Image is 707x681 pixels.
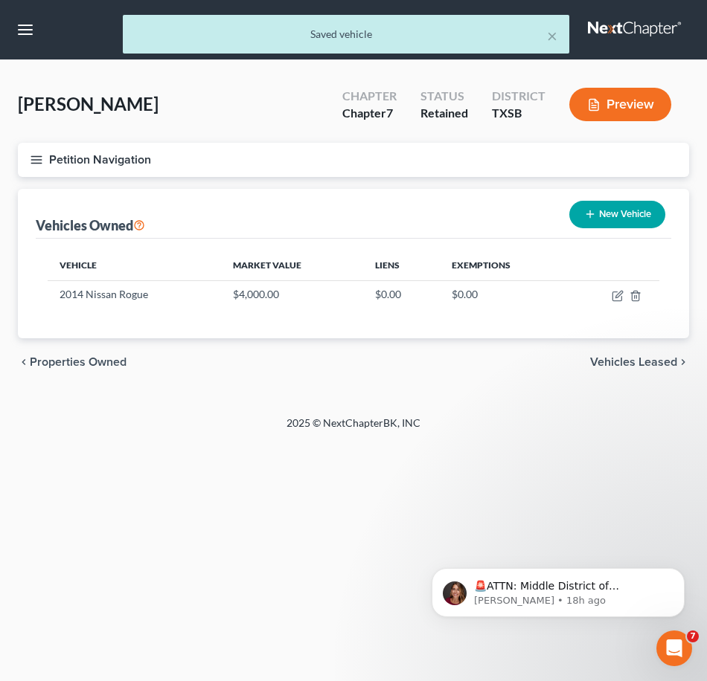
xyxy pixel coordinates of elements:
[420,88,468,105] div: Status
[590,356,689,368] button: Vehicles Leased chevron_right
[420,105,468,122] div: Retained
[48,280,221,309] td: 2014 Nissan Rogue
[86,416,621,442] div: 2025 © NextChapterBK, INC
[221,280,363,309] td: $4,000.00
[440,280,567,309] td: $0.00
[36,216,145,234] div: Vehicles Owned
[342,88,397,105] div: Chapter
[18,143,689,177] button: Petition Navigation
[687,630,699,642] span: 7
[492,105,546,122] div: TXSB
[569,201,665,228] button: New Vehicle
[342,105,397,122] div: Chapter
[30,356,127,368] span: Properties Owned
[18,93,159,114] span: [PERSON_NAME]
[48,251,221,280] th: Vehicle
[440,251,567,280] th: Exemptions
[409,537,707,641] iframe: Intercom notifications message
[221,251,363,280] th: Market Value
[569,88,671,121] button: Preview
[656,630,692,666] iframe: Intercom live chat
[547,27,557,45] button: ×
[135,27,557,42] div: Saved vehicle
[590,356,677,368] span: Vehicles Leased
[363,251,440,280] th: Liens
[363,280,440,309] td: $0.00
[386,106,393,120] span: 7
[492,88,546,105] div: District
[677,356,689,368] i: chevron_right
[18,356,127,368] button: chevron_left Properties Owned
[18,356,30,368] i: chevron_left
